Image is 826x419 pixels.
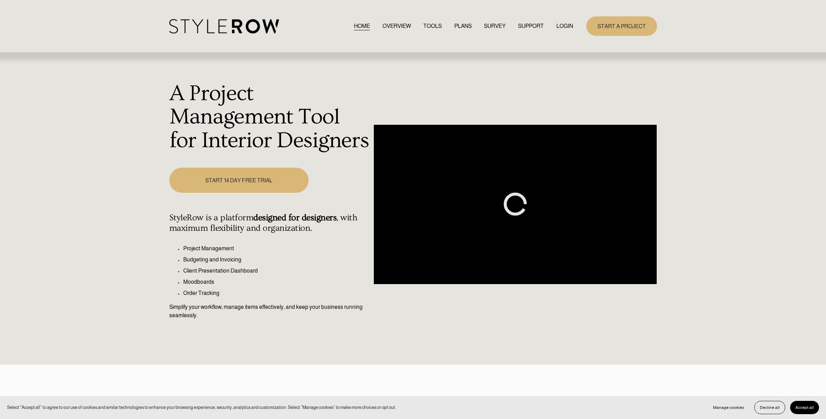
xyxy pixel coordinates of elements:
p: Client Presentation Dashboard [183,267,370,275]
p: Project Management [183,244,370,253]
img: StyleRow [169,19,279,33]
a: LOGIN [556,21,573,31]
a: PLANS [454,21,472,31]
span: Accept all [795,405,814,410]
span: SUPPORT [518,22,544,30]
h1: A Project Management Tool for Interior Designers [169,82,370,153]
a: START 14 DAY FREE TRIAL [169,168,309,192]
p: Select “Accept all” to agree to our use of cookies and similar technologies to enhance your brows... [7,404,396,411]
button: Accept all [790,401,819,414]
button: Manage cookies [708,401,749,414]
button: Decline all [754,401,785,414]
h4: StyleRow is a platform , with maximum flexibility and organization. [169,213,370,234]
p: Simplify your workflow, manage items effectively, and keep your business running seamlessly. [169,303,370,320]
a: OVERVIEW [383,21,411,31]
a: folder dropdown [518,21,544,31]
span: Manage cookies [713,405,744,410]
a: TOOLS [423,21,442,31]
strong: designed for designers [253,213,337,223]
p: Order Tracking [183,289,370,297]
span: Decline all [760,405,780,410]
p: Dedicate 60 Minutes to Start a Project [169,392,657,415]
a: SURVEY [484,21,505,31]
a: START A PROJECT [586,16,657,36]
p: Budgeting and Invoicing [183,256,370,264]
p: Moodboards [183,278,370,286]
a: HOME [354,21,370,31]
